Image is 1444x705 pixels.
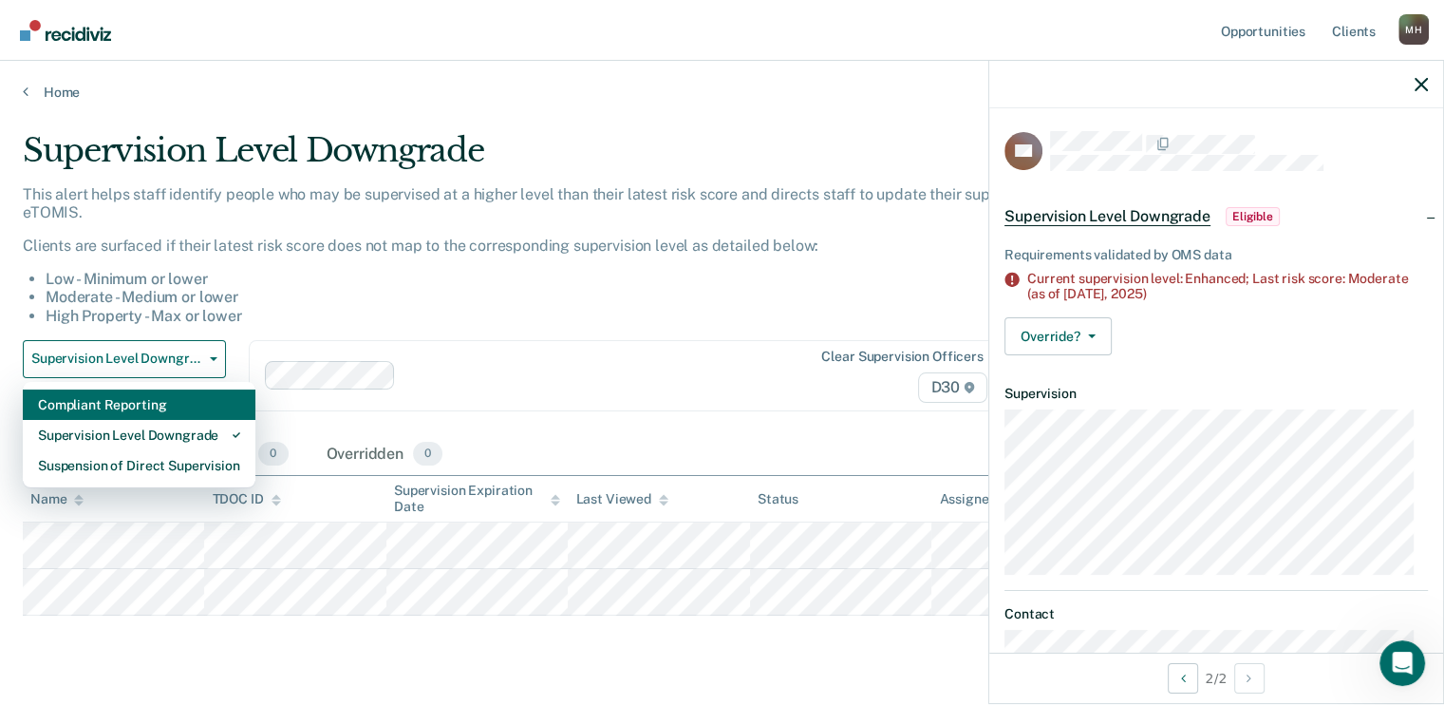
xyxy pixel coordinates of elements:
[23,131,1106,185] div: Supervision Level Downgrade
[758,491,798,507] div: Status
[38,390,240,420] div: Compliant Reporting
[1234,663,1265,694] button: Next Opportunity
[323,434,447,476] div: Overridden
[258,442,288,467] span: 0
[30,491,84,507] div: Name
[1226,207,1280,226] span: Eligible
[212,491,280,507] div: TDOC ID
[20,20,111,41] img: Recidiviz
[46,307,1106,325] li: High Property - Max or lower
[1379,640,1425,686] iframe: Intercom live chat
[23,237,1106,255] p: Clients are surfaced if their latest risk score does not map to the corresponding supervision lev...
[1004,207,1210,226] span: Supervision Level Downgrade
[821,349,983,365] div: Clear supervision officers
[394,483,560,515] div: Supervision Expiration Date
[1004,606,1428,622] dt: Contact
[989,186,1443,247] div: Supervision Level DowngradeEligible
[38,420,240,450] div: Supervision Level Downgrade
[1004,247,1428,263] div: Requirements validated by OMS data
[1398,14,1429,45] button: Profile dropdown button
[1111,286,1146,301] span: 2025)
[38,450,240,481] div: Suspension of Direct Supervision
[939,491,1028,507] div: Assigned to
[1004,386,1428,402] dt: Supervision
[31,351,202,367] span: Supervision Level Downgrade
[1168,663,1198,694] button: Previous Opportunity
[413,442,442,467] span: 0
[23,84,1421,101] a: Home
[989,653,1443,703] div: 2 / 2
[575,491,667,507] div: Last Viewed
[1398,14,1429,45] div: M H
[1027,271,1428,303] div: Current supervision level: Enhanced; Last risk score: Moderate (as of [DATE],
[1004,317,1112,355] button: Override?
[46,270,1106,288] li: Low - Minimum or lower
[46,288,1106,306] li: Moderate - Medium or lower
[918,372,986,403] span: D30
[23,185,1106,221] p: This alert helps staff identify people who may be supervised at a higher level than their latest ...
